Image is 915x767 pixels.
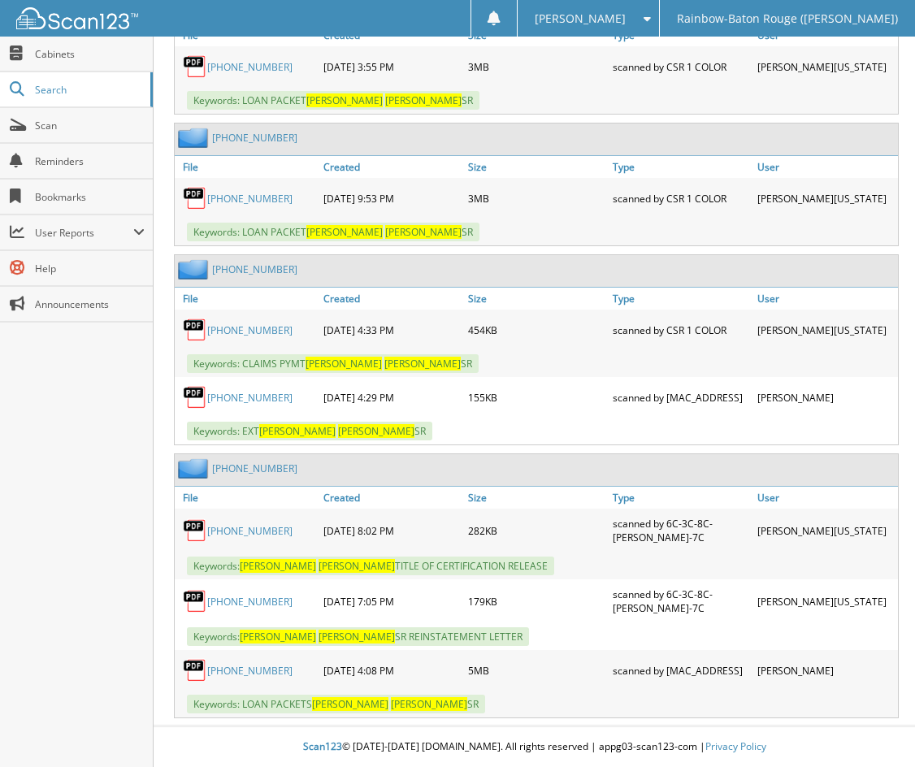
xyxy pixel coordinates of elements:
[753,50,898,83] div: [PERSON_NAME][US_STATE]
[319,513,464,548] div: [DATE] 8:02 PM
[609,50,753,83] div: scanned by CSR 1 COLOR
[753,381,898,414] div: [PERSON_NAME]
[391,697,467,711] span: [PERSON_NAME]
[212,131,297,145] a: [PHONE_NUMBER]
[240,630,316,643] span: [PERSON_NAME]
[35,83,142,97] span: Search
[319,583,464,619] div: [DATE] 7:05 PM
[183,385,207,409] img: PDF.png
[207,524,293,538] a: [PHONE_NUMBER]
[187,223,479,241] span: Keywords: LOAN PACKET SR
[212,461,297,475] a: [PHONE_NUMBER]
[535,14,626,24] span: [PERSON_NAME]
[319,50,464,83] div: [DATE] 3:55 PM
[609,182,753,214] div: scanned by CSR 1 COLOR
[175,487,319,509] a: File
[187,627,529,646] span: Keywords: SR REINSTATEMENT LETTER
[464,288,609,310] a: Size
[609,288,753,310] a: Type
[319,156,464,178] a: Created
[319,654,464,687] div: [DATE] 4:08 PM
[306,93,383,107] span: [PERSON_NAME]
[609,513,753,548] div: scanned by 6C-3C-8C-[PERSON_NAME]-7C
[464,583,609,619] div: 179KB
[319,630,395,643] span: [PERSON_NAME]
[207,60,293,74] a: [PHONE_NUMBER]
[35,47,145,61] span: Cabinets
[384,357,461,370] span: [PERSON_NAME]
[319,487,464,509] a: Created
[207,192,293,206] a: [PHONE_NUMBER]
[464,314,609,346] div: 454KB
[609,381,753,414] div: scanned by [MAC_ADDRESS]
[175,288,319,310] a: File
[338,424,414,438] span: [PERSON_NAME]
[178,458,212,479] img: folder2.png
[303,739,342,753] span: Scan123
[319,182,464,214] div: [DATE] 9:53 PM
[187,557,554,575] span: Keywords: TITLE OF CERTIFICATION RELEASE
[187,354,479,373] span: Keywords: CLAIMS PYMT SR
[35,297,145,311] span: Announcements
[319,314,464,346] div: [DATE] 4:33 PM
[385,93,462,107] span: [PERSON_NAME]
[183,658,207,682] img: PDF.png
[705,739,766,753] a: Privacy Policy
[183,318,207,342] img: PDF.png
[464,654,609,687] div: 5MB
[183,518,207,543] img: PDF.png
[154,727,915,767] div: © [DATE]-[DATE] [DOMAIN_NAME]. All rights reserved | appg03-scan123-com |
[319,381,464,414] div: [DATE] 4:29 PM
[753,487,898,509] a: User
[319,288,464,310] a: Created
[753,314,898,346] div: [PERSON_NAME][US_STATE]
[178,128,212,148] img: folder2.png
[183,54,207,79] img: PDF.png
[35,154,145,168] span: Reminders
[609,654,753,687] div: scanned by [MAC_ADDRESS]
[753,513,898,548] div: [PERSON_NAME][US_STATE]
[207,595,293,609] a: [PHONE_NUMBER]
[35,190,145,204] span: Bookmarks
[677,14,898,24] span: Rainbow-Baton Rouge ([PERSON_NAME])
[464,487,609,509] a: Size
[312,697,388,711] span: [PERSON_NAME]
[207,323,293,337] a: [PHONE_NUMBER]
[464,50,609,83] div: 3MB
[35,262,145,275] span: Help
[207,664,293,678] a: [PHONE_NUMBER]
[753,654,898,687] div: [PERSON_NAME]
[753,182,898,214] div: [PERSON_NAME][US_STATE]
[187,422,432,440] span: Keywords: EXT SR
[609,314,753,346] div: scanned by CSR 1 COLOR
[464,156,609,178] a: Size
[464,381,609,414] div: 155KB
[183,589,207,613] img: PDF.png
[609,487,753,509] a: Type
[259,424,336,438] span: [PERSON_NAME]
[187,695,485,713] span: Keywords: LOAN PACKETS SR
[753,156,898,178] a: User
[212,262,297,276] a: [PHONE_NUMBER]
[753,288,898,310] a: User
[609,583,753,619] div: scanned by 6C-3C-8C-[PERSON_NAME]-7C
[187,91,479,110] span: Keywords: LOAN PACKET SR
[240,559,316,573] span: [PERSON_NAME]
[609,156,753,178] a: Type
[207,391,293,405] a: [PHONE_NUMBER]
[306,225,383,239] span: [PERSON_NAME]
[464,513,609,548] div: 282KB
[16,7,138,29] img: scan123-logo-white.svg
[385,225,462,239] span: [PERSON_NAME]
[175,156,319,178] a: File
[178,259,212,279] img: folder2.png
[35,119,145,132] span: Scan
[464,182,609,214] div: 3MB
[306,357,382,370] span: [PERSON_NAME]
[319,559,395,573] span: [PERSON_NAME]
[753,583,898,619] div: [PERSON_NAME][US_STATE]
[183,186,207,210] img: PDF.png
[35,226,133,240] span: User Reports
